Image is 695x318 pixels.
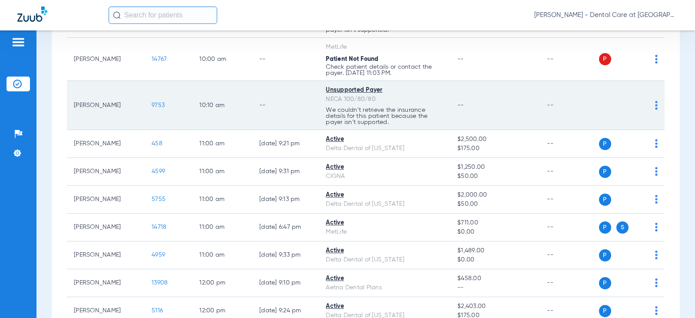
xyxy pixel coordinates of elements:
[152,224,166,230] span: 14718
[113,11,121,19] img: Search Icon
[67,130,145,158] td: [PERSON_NAME]
[457,56,464,62] span: --
[457,200,533,209] span: $50.00
[152,56,167,62] span: 14767
[540,158,599,186] td: --
[326,95,443,104] div: NECA 100/80/80
[326,274,443,283] div: Active
[655,278,658,287] img: group-dot-blue.svg
[540,214,599,241] td: --
[11,37,25,47] img: hamburger-icon
[152,141,162,147] span: 458
[540,81,599,130] td: --
[326,283,443,292] div: Aetna Dental Plans
[326,163,443,172] div: Active
[457,255,533,264] span: $0.00
[599,277,611,289] span: P
[252,81,319,130] td: --
[326,56,378,62] span: Patient Not Found
[192,130,252,158] td: 11:00 AM
[326,246,443,255] div: Active
[457,191,533,200] span: $2,000.00
[616,221,629,234] span: S
[252,130,319,158] td: [DATE] 9:21 PM
[326,302,443,311] div: Active
[326,218,443,228] div: Active
[326,191,443,200] div: Active
[655,306,658,315] img: group-dot-blue.svg
[457,302,533,311] span: $2,403.00
[17,7,47,22] img: Zuub Logo
[457,102,464,108] span: --
[67,214,145,241] td: [PERSON_NAME]
[152,168,165,174] span: 4599
[252,38,319,81] td: --
[326,43,443,52] div: MetLife
[534,11,678,20] span: [PERSON_NAME] - Dental Care at [GEOGRAPHIC_DATA]
[192,81,252,130] td: 10:10 AM
[457,144,533,153] span: $175.00
[655,167,658,176] img: group-dot-blue.svg
[252,158,319,186] td: [DATE] 9:31 PM
[655,195,658,204] img: group-dot-blue.svg
[655,101,658,110] img: group-dot-blue.svg
[67,269,145,297] td: [PERSON_NAME]
[152,196,165,202] span: 5755
[326,228,443,237] div: MetLife
[457,283,533,292] span: --
[192,158,252,186] td: 11:00 AM
[540,269,599,297] td: --
[599,305,611,317] span: P
[67,158,145,186] td: [PERSON_NAME]
[457,163,533,172] span: $1,250.00
[152,308,163,314] span: 5116
[252,241,319,269] td: [DATE] 9:33 PM
[540,38,599,81] td: --
[599,166,611,178] span: P
[599,249,611,261] span: P
[326,255,443,264] div: Delta Dental of [US_STATE]
[67,38,145,81] td: [PERSON_NAME]
[326,64,443,76] p: Check patient details or contact the payer. [DATE] 11:03 PM.
[252,214,319,241] td: [DATE] 6:47 PM
[457,274,533,283] span: $458.00
[152,252,165,258] span: 4959
[599,53,611,65] span: P
[655,55,658,64] img: group-dot-blue.svg
[326,107,443,125] p: We couldn’t retrieve the insurance details for this patient because the payer isn’t supported.
[457,135,533,144] span: $2,500.00
[599,138,611,150] span: P
[655,223,658,231] img: group-dot-blue.svg
[457,172,533,181] span: $50.00
[252,186,319,214] td: [DATE] 9:13 PM
[252,269,319,297] td: [DATE] 9:10 PM
[655,251,658,259] img: group-dot-blue.svg
[67,186,145,214] td: [PERSON_NAME]
[457,228,533,237] span: $0.00
[152,102,165,108] span: 9753
[457,218,533,228] span: $711.00
[67,81,145,130] td: [PERSON_NAME]
[457,246,533,255] span: $1,489.00
[599,221,611,234] span: P
[540,186,599,214] td: --
[326,144,443,153] div: Delta Dental of [US_STATE]
[326,172,443,181] div: CIGNA
[655,139,658,148] img: group-dot-blue.svg
[326,135,443,144] div: Active
[599,194,611,206] span: P
[540,241,599,269] td: --
[152,280,168,286] span: 13908
[109,7,217,24] input: Search for patients
[326,200,443,209] div: Delta Dental of [US_STATE]
[192,186,252,214] td: 11:00 AM
[192,269,252,297] td: 12:00 PM
[540,130,599,158] td: --
[192,241,252,269] td: 11:00 AM
[192,38,252,81] td: 10:00 AM
[326,86,443,95] div: Unsupported Payer
[192,214,252,241] td: 11:00 AM
[67,241,145,269] td: [PERSON_NAME]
